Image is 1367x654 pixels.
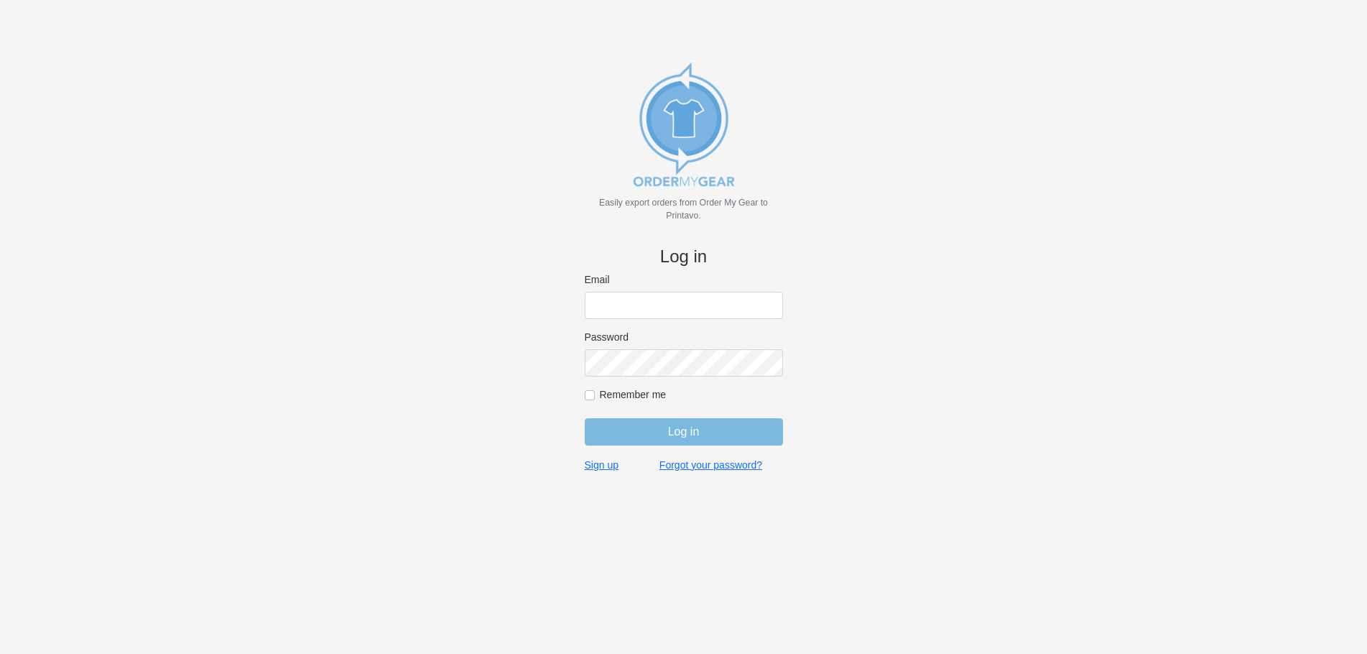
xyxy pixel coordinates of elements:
[585,247,783,267] h4: Log in
[585,331,783,344] label: Password
[585,273,783,286] label: Email
[600,388,783,401] label: Remember me
[585,459,618,471] a: Sign up
[612,52,756,196] img: new_omg_export_logo-652582c309f788888370c3373ec495a74b7b3fc93c8838f76510ecd25890bcc4.png
[585,418,783,446] input: Log in
[585,196,783,222] p: Easily export orders from Order My Gear to Printavo.
[659,459,762,471] a: Forgot your password?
